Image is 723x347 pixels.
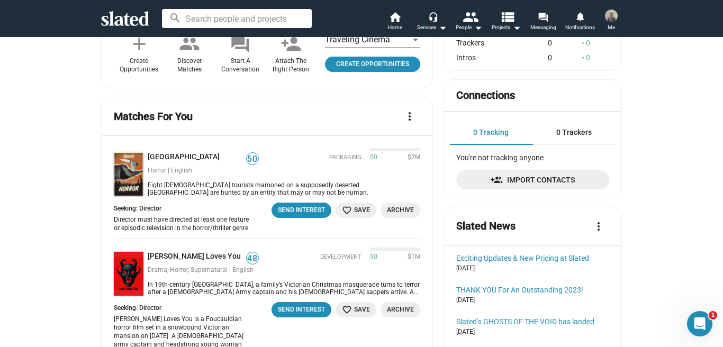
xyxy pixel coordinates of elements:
mat-icon: arrow_drop_up [580,54,587,61]
mat-icon: arrow_drop_down [472,21,484,34]
div: 0 [579,39,609,47]
mat-icon: forum [538,12,548,22]
mat-icon: arrow_drop_up [580,39,587,47]
span: Home [388,21,402,34]
div: Intros [456,53,548,62]
div: Eight American tourists marooned on a supposedly deserted Caribbean island are hunted by an entit... [143,181,420,196]
button: Hugo MartinsMe [599,7,624,35]
span: $2M [403,153,420,162]
button: People [450,11,487,34]
div: [DATE] [456,296,609,305]
mat-icon: more_vert [403,110,416,123]
button: Send Interest [272,302,331,317]
div: People [456,21,482,34]
a: Notifications [562,11,599,34]
iframe: Intercom live chat [687,311,712,336]
span: $0 [370,153,377,162]
a: [GEOGRAPHIC_DATA] [148,152,224,162]
span: Packaging [329,154,361,162]
span: $1M [403,253,420,261]
div: Send Interest [278,205,325,216]
img: Hugo Martins [605,10,618,22]
div: Drama, Horror, Supernatural | English [148,266,259,275]
button: Save [336,203,376,218]
mat-icon: arrow_drop_down [510,21,523,34]
div: Attach The Right Person [273,57,309,74]
span: Messaging [530,21,556,34]
div: Services [417,21,447,34]
div: Create Opportunities [120,57,158,74]
a: Exciting Updates & New Pricing at Slated [456,254,609,262]
div: [DATE] [456,328,609,336]
span: Projects [492,21,521,34]
mat-icon: notifications [575,11,585,21]
div: 0 [548,53,579,62]
img: Massacre Island [114,152,143,196]
span: Save [342,205,370,216]
mat-icon: headset_mic [428,12,438,21]
a: Import Contacts [456,170,609,189]
span: Notifications [565,21,595,34]
button: Archive [381,302,420,317]
a: Messaging [525,11,562,34]
span: Import Contacts [465,170,601,189]
span: $0 [370,253,377,261]
div: Seeking: Director [114,205,261,213]
mat-icon: arrow_drop_down [436,21,449,34]
span: Archive [387,205,414,216]
div: Seeking: Director [114,304,261,313]
div: Start A Conversation [221,57,259,74]
span: 1 [709,311,717,319]
a: Home [376,11,413,34]
input: Search people and projects [162,9,312,28]
mat-icon: forum [230,33,251,54]
mat-card-title: Connections [456,88,515,103]
span: 0 Trackers [556,128,592,136]
div: Trackers [456,39,548,47]
mat-icon: home [388,11,401,23]
span: Save [342,304,370,315]
div: [DATE] [456,264,609,273]
button: Send Interest [272,203,331,218]
button: Archive [381,203,420,218]
mat-card-title: Slated News [456,219,516,233]
div: Discover Matches [177,57,202,74]
img: Kali Loves You [114,252,143,296]
span: Create Opportunities [329,59,416,70]
a: THANK YOU For An Outstanding 2023! [456,286,609,294]
mat-icon: people [463,9,478,24]
span: 48 [247,253,258,264]
mat-icon: more_vert [592,220,605,233]
mat-icon: favorite_border [342,305,352,315]
span: Me [608,21,615,34]
span: 50 [247,154,258,165]
span: Development [320,253,361,261]
mat-icon: people [179,33,200,54]
div: 0 [548,39,579,47]
a: Slated’s GHOSTS OF THE VOID has landed [456,317,609,326]
div: Send Interest [278,304,325,315]
span: Archive [387,304,414,315]
mat-card-title: Matches For You [114,109,193,124]
span: You're not tracking anyone [456,153,544,162]
button: Services [413,11,450,34]
button: Save [336,302,376,317]
div: In 19th-century England, a family’s Victorian Christmas masquerade turns to terror after a Britis... [143,281,420,296]
a: [PERSON_NAME] Loves You [148,252,245,262]
mat-icon: add [129,33,150,54]
div: Director must have directed at least one feature or episodic television in the horror/thriller ge... [114,215,255,232]
mat-icon: person_add [281,33,302,54]
mat-icon: view_list [500,9,515,24]
a: Click to open project profile page opportunities tab [325,57,420,72]
button: Projects [487,11,525,34]
div: Horror | English [148,167,259,175]
mat-icon: favorite_border [342,205,352,215]
div: 0 [579,53,609,62]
